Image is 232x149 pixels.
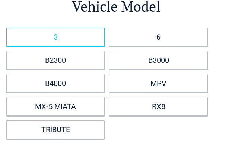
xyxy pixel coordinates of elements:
[109,74,207,93] a: MPV
[6,74,105,93] a: B4000
[6,51,105,69] a: B2300
[109,97,207,116] a: RX8
[109,51,207,69] a: B3000
[6,28,105,46] a: 3
[6,97,105,116] a: MX-5 MIATA
[6,120,105,139] a: TRIBUTE
[109,28,207,46] a: 6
